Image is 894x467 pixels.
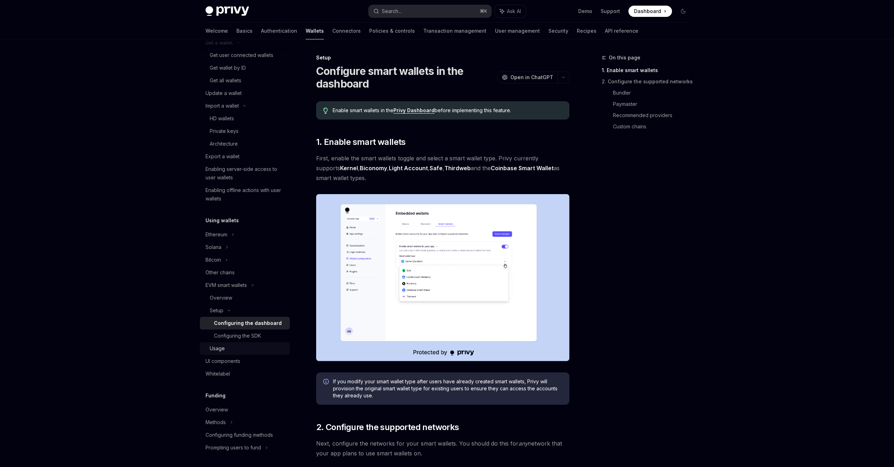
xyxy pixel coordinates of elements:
a: Transaction management [423,23,487,39]
div: HD wallets [210,114,234,123]
a: Overview [200,292,290,304]
div: Enabling server-side access to user wallets [205,165,286,182]
a: Connectors [332,23,361,39]
a: 1. Enable smart wallets [602,65,694,76]
a: Privy Dashboard [393,107,435,114]
div: Overview [210,294,232,302]
div: Usage [210,344,225,353]
h5: Using wallets [205,216,239,225]
a: Safe [430,165,443,172]
div: Get user connected wallets [210,51,273,59]
a: Bundler [613,87,694,98]
a: Enabling offline actions with user wallets [200,184,290,205]
svg: Info [323,379,330,386]
div: Solana [205,243,221,251]
a: Architecture [200,137,290,150]
div: Export a wallet [205,152,240,161]
a: Thirdweb [444,165,471,172]
a: Configuring funding methods [200,429,290,441]
span: ⌘ K [480,8,487,14]
a: User management [495,23,540,39]
div: Import a wallet [205,102,239,110]
a: Coinbase Smart Wallet [491,165,554,172]
a: Configuring the SDK [200,330,290,342]
a: Overview [200,403,290,416]
div: Update a wallet [205,89,242,97]
a: Update a wallet [200,87,290,100]
img: dark logo [205,6,249,16]
div: Whitelabel [205,370,230,378]
a: 2. Configure the supported networks [602,76,694,87]
div: Architecture [210,140,238,148]
div: EVM smart wallets [205,281,247,289]
div: Get all wallets [210,76,241,85]
div: Prompting users to fund [205,443,261,452]
span: Ask AI [507,8,521,15]
span: On this page [609,53,640,62]
a: Recommended providers [613,110,694,121]
a: API reference [605,23,638,39]
a: Get all wallets [200,74,290,87]
div: Bitcoin [205,256,221,264]
a: Usage [200,342,290,355]
a: Enabling server-side access to user wallets [200,163,290,184]
a: Support [601,8,620,15]
a: Kernel [340,165,358,172]
button: Ask AI [495,5,526,18]
a: Welcome [205,23,228,39]
div: Ethereum [205,230,227,239]
a: Dashboard [628,6,672,17]
a: UI components [200,355,290,367]
div: Enabling offline actions with user wallets [205,186,286,203]
img: Sample enable smart wallets [316,194,569,361]
a: Export a wallet [200,150,290,163]
a: Custom chains [613,121,694,132]
a: Authentication [261,23,297,39]
a: Demo [578,8,592,15]
a: Configuring the dashboard [200,317,290,330]
span: 2. Configure the supported networks [316,422,459,433]
div: Private keys [210,127,239,135]
a: Light Account [389,165,428,172]
button: Toggle dark mode [678,6,689,17]
span: Next, configure the networks for your smart wallets. You should do this for network that your app... [316,439,569,458]
span: Dashboard [634,8,661,15]
h1: Configure smart wallets in the dashboard [316,65,495,90]
a: Biconomy [360,165,387,172]
button: Open in ChatGPT [497,71,557,83]
span: First, enable the smart wallets toggle and select a smart wallet type. Privy currently supports ,... [316,153,569,183]
span: Open in ChatGPT [510,74,553,81]
a: Policies & controls [369,23,415,39]
a: Wallets [306,23,324,39]
div: Other chains [205,268,235,277]
div: Setup [316,54,569,61]
a: HD wallets [200,112,290,125]
div: Methods [205,418,226,427]
div: Overview [205,405,228,414]
span: If you modify your smart wallet type after users have already created smart wallets, Privy will p... [333,378,562,399]
a: Get user connected wallets [200,49,290,62]
span: Enable smart wallets in the before implementing this feature. [333,107,562,114]
a: Other chains [200,266,290,279]
a: Paymaster [613,98,694,110]
em: any [518,440,528,447]
h5: Funding [205,391,226,400]
a: Private keys [200,125,290,137]
span: 1. Enable smart wallets [316,136,406,148]
a: Recipes [577,23,596,39]
a: Security [548,23,568,39]
div: Configuring funding methods [205,431,273,439]
div: UI components [205,357,240,365]
div: Setup [210,306,223,315]
div: Search... [382,7,402,15]
a: Basics [236,23,253,39]
div: Get wallet by ID [210,64,246,72]
svg: Tip [323,108,328,114]
div: Configuring the SDK [214,332,261,340]
a: Get wallet by ID [200,62,290,74]
div: Configuring the dashboard [214,319,282,327]
a: Whitelabel [200,367,290,380]
button: Search...⌘K [368,5,491,18]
